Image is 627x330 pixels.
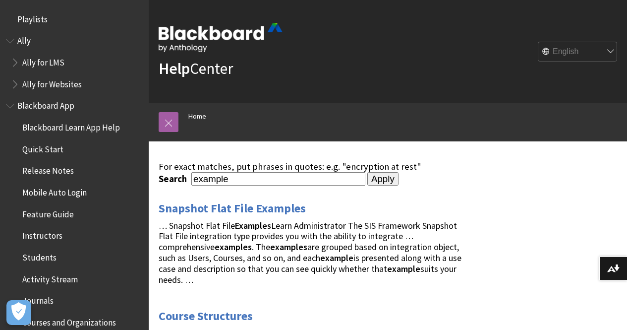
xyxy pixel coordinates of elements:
span: Ally for LMS [22,54,64,67]
span: Feature Guide [22,206,74,219]
div: For exact matches, put phrases in quotes: e.g. "encryption at rest" [159,161,470,172]
span: Blackboard Learn App Help [22,119,120,132]
nav: Book outline for Playlists [6,11,143,28]
a: Course Structures [159,308,253,324]
span: Courses and Organizations [22,314,116,328]
span: Instructors [22,228,62,241]
label: Search [159,173,189,185]
span: … Snapshot Flat File Learn Administrator The SIS Framework Snapshot Flat File integration type pr... [159,220,461,285]
span: Release Notes [22,163,74,176]
span: Quick Start [22,141,63,154]
img: Blackboard by Anthology [159,23,283,52]
a: HelpCenter [159,59,233,78]
strong: examples [215,241,252,253]
input: Apply [367,172,399,186]
strong: example [387,263,420,274]
span: Journals [22,293,54,306]
strong: example [320,252,353,264]
strong: Help [159,59,190,78]
strong: Examples [235,220,271,231]
strong: examples [270,241,307,253]
a: Home [188,110,206,123]
span: Playlists [17,11,48,24]
span: Activity Stream [22,271,78,284]
span: Students [22,249,57,263]
span: Ally for Websites [22,76,82,89]
span: Mobile Auto Login [22,184,87,198]
a: Snapshot Flat File Examples [159,200,306,216]
nav: Book outline for Anthology Ally Help [6,33,143,93]
select: Site Language Selector [538,42,618,62]
button: Open Preferences [6,300,31,325]
span: Ally [17,33,31,46]
span: Blackboard App [17,98,74,111]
